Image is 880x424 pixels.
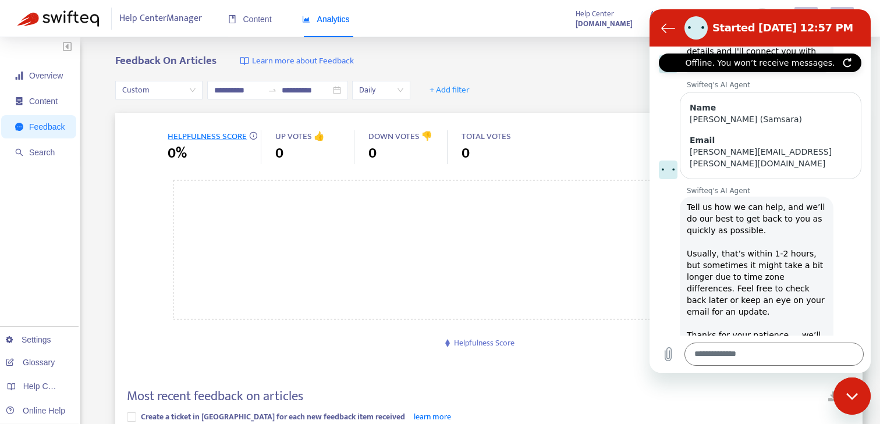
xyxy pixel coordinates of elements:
[414,410,451,423] a: learn more
[302,15,310,23] span: area-chart
[275,129,325,144] span: UP VOTES 👍
[6,335,51,344] a: Settings
[115,52,217,70] b: Feedback On Articles
[576,17,633,30] a: [DOMAIN_NAME]
[359,81,403,99] span: Daily
[15,148,23,156] span: search
[168,129,247,144] span: HELPFULNESS SCORE
[275,143,283,164] span: 0
[302,15,350,24] span: Analytics
[576,8,614,20] span: Help Center
[6,406,65,415] a: Online Help
[833,377,871,415] iframe: Button to launch messaging window, conversation in progress
[252,55,354,68] span: Learn more about Feedback
[15,123,23,131] span: message
[141,410,405,423] span: Create a ticket in [GEOGRAPHIC_DATA] for each new feedback item received
[268,85,277,95] span: swap-right
[430,83,470,97] span: + Add filter
[29,148,55,157] span: Search
[29,122,65,131] span: Feedback
[421,81,478,99] button: + Add filter
[228,15,236,23] span: book
[454,336,514,350] span: Helpfulness Score
[17,10,99,27] img: Swifteq
[168,143,187,164] span: 0%
[368,143,377,164] span: 0
[368,129,432,144] span: DOWN VOTES 👎
[119,8,202,30] span: Help Center Manager
[268,85,277,95] span: to
[462,129,511,144] span: TOTAL VOTES
[15,97,23,105] span: container
[23,382,71,391] span: Help Centers
[122,81,196,99] span: Custom
[29,97,58,106] span: Content
[127,389,303,404] h4: Most recent feedback on articles
[462,143,470,164] span: 0
[692,8,722,20] span: Last Sync
[15,72,23,80] span: signal
[650,9,871,373] iframe: Messaging window
[240,55,354,68] a: Learn more about Feedback
[650,8,675,20] span: Articles
[240,56,249,66] img: image-link
[6,358,55,367] a: Glossary
[228,15,272,24] span: Content
[29,71,63,80] span: Overview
